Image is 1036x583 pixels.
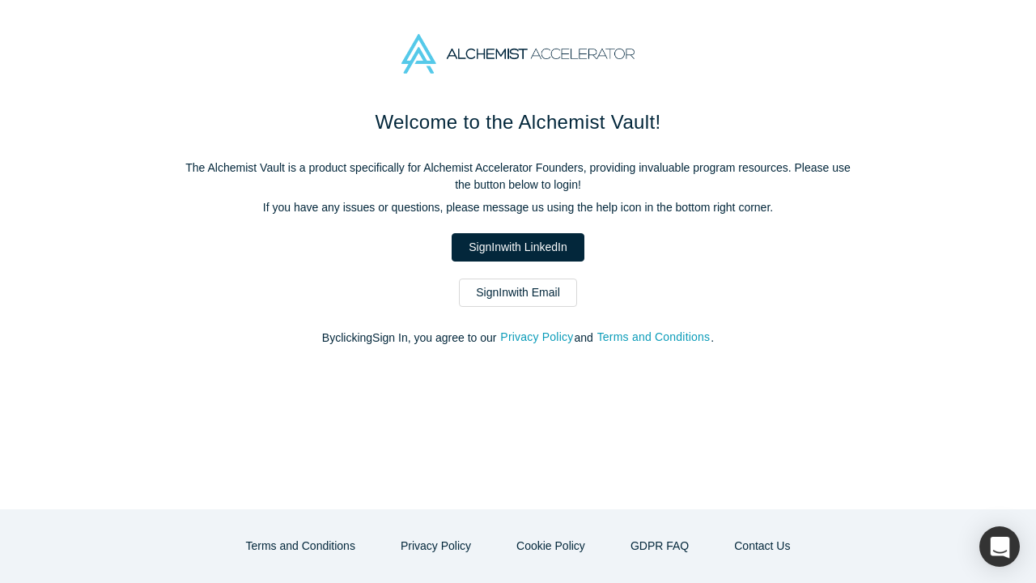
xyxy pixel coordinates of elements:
[401,34,635,74] img: Alchemist Accelerator Logo
[178,199,858,216] p: If you have any issues or questions, please message us using the help icon in the bottom right co...
[178,160,858,194] p: The Alchemist Vault is a product specifically for Alchemist Accelerator Founders, providing inval...
[178,108,858,137] h1: Welcome to the Alchemist Vault!
[452,233,584,262] a: SignInwith LinkedIn
[597,328,711,347] button: Terms and Conditions
[459,279,577,307] a: SignInwith Email
[229,532,372,560] button: Terms and Conditions
[717,532,807,560] button: Contact Us
[178,330,858,347] p: By clicking Sign In , you agree to our and .
[384,532,488,560] button: Privacy Policy
[614,532,706,560] a: GDPR FAQ
[499,532,602,560] button: Cookie Policy
[499,328,574,347] button: Privacy Policy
